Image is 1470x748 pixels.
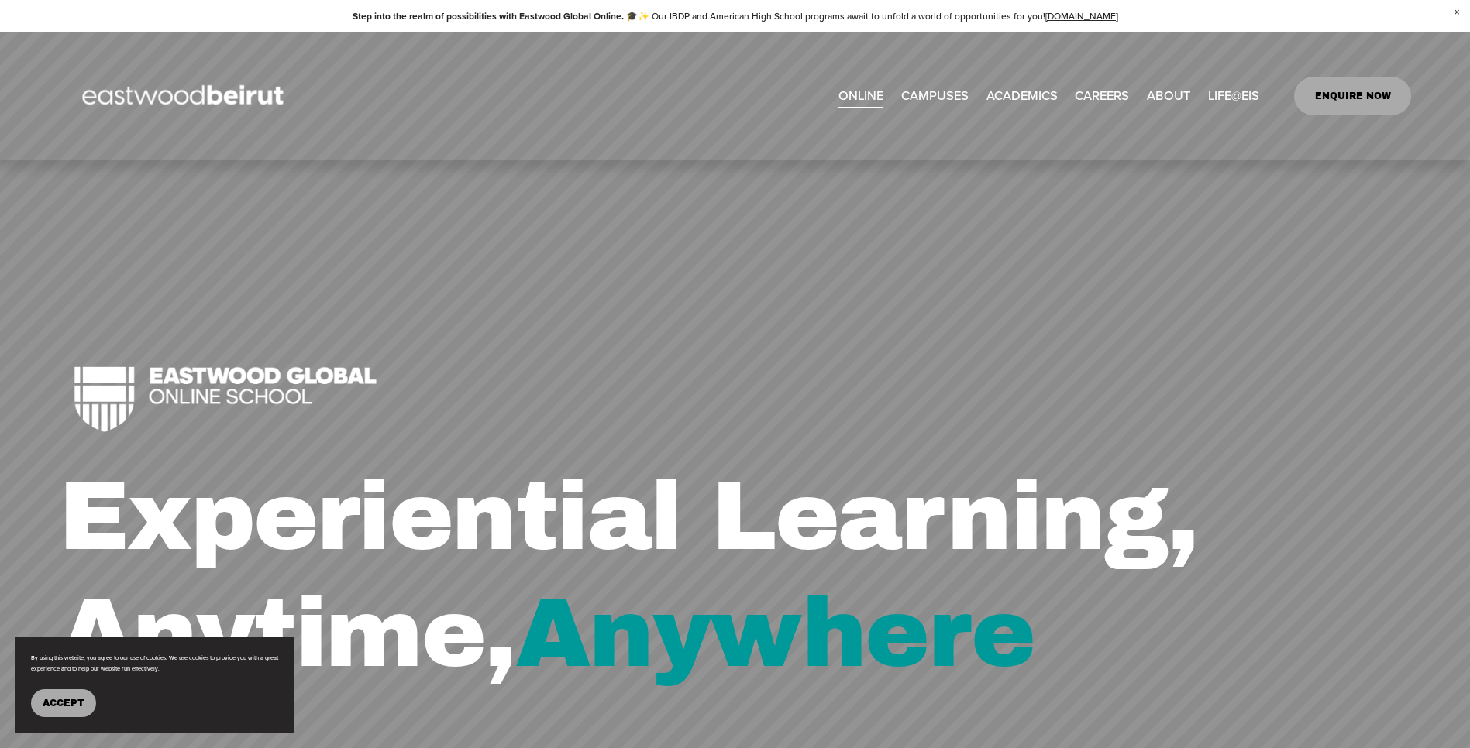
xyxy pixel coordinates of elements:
[1208,84,1259,108] span: LIFE@EIS
[1208,83,1259,108] a: folder dropdown
[901,84,969,108] span: CAMPUSES
[986,83,1058,108] a: folder dropdown
[1147,84,1190,108] span: ABOUT
[31,689,96,717] button: Accept
[838,83,883,108] a: ONLINE
[59,458,1411,692] h1: Experiential Learning, Anytime,
[1045,9,1118,22] a: [DOMAIN_NAME]
[15,637,294,733] section: Cookie banner
[1294,77,1411,115] a: ENQUIRE NOW
[986,84,1058,108] span: ACADEMICS
[1075,83,1129,108] a: CAREERS
[43,698,84,709] span: Accept
[1147,83,1190,108] a: folder dropdown
[515,581,1035,686] span: Anywhere
[901,83,969,108] a: folder dropdown
[31,653,279,674] p: By using this website, you agree to our use of cookies. We use cookies to provide you with a grea...
[59,57,312,136] img: EastwoodIS Global Site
